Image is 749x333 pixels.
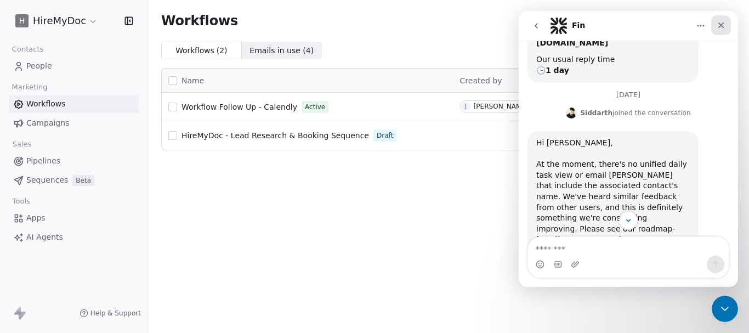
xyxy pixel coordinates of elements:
a: People [9,57,139,75]
a: HireMyDoc - Lead Research & Booking Sequence [181,130,369,141]
span: Emails in use ( 4 ) [249,45,314,57]
span: Workflows [161,13,238,29]
span: Contacts [7,41,48,58]
span: Sales [8,136,36,153]
button: Scroll to bottom [100,200,119,219]
span: HireMyDoc [33,14,86,28]
a: Pipelines [9,152,139,170]
span: Apps [26,212,46,224]
span: Sequences [26,174,68,186]
a: Help & Support [80,309,141,318]
a: Apps [9,209,139,227]
span: Workflows [26,98,66,110]
span: Marketing [7,79,52,95]
span: Workflow Follow Up - Calendly [181,103,297,111]
div: [PERSON_NAME] [474,103,529,110]
iframe: Intercom live chat [519,11,738,287]
span: AI Agents [26,232,63,243]
button: Emoji picker [17,249,26,258]
span: Active [305,102,325,112]
span: Created by [460,76,502,85]
div: J [465,102,467,111]
span: H [19,15,25,26]
span: Beta [72,175,94,186]
button: Upload attachment [52,249,61,258]
iframe: Intercom live chat [712,296,738,322]
span: Campaigns [26,117,69,129]
span: Pipelines [26,155,60,167]
textarea: Message… [9,226,210,245]
a: Workflows [9,95,139,113]
span: HireMyDoc - Lead Research & Booking Sequence [181,131,369,140]
button: Gif picker [35,249,43,258]
span: Help & Support [90,309,141,318]
a: AI Agents [9,228,139,246]
span: Tools [8,193,35,210]
button: Send a message… [188,245,206,262]
button: HHireMyDoc [13,12,100,30]
a: Workflow Follow Up - Calendly [181,101,297,112]
a: SequencesBeta [9,171,139,189]
a: Campaigns [9,114,139,132]
span: Name [181,75,204,87]
span: People [26,60,52,72]
span: Draft [377,131,393,140]
div: Hi [PERSON_NAME], ​ At the moment, there's no unified daily task view or email [PERSON_NAME] that... [18,127,171,234]
a: [URL][DOMAIN_NAME] [18,224,103,233]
